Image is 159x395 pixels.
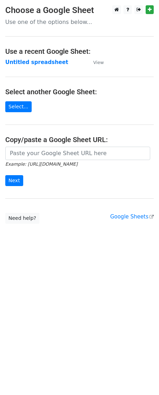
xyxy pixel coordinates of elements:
[5,147,150,160] input: Paste your Google Sheet URL here
[5,47,154,56] h4: Use a recent Google Sheet:
[5,59,68,65] a: Untitled spreadsheet
[86,59,104,65] a: View
[5,161,77,167] small: Example: [URL][DOMAIN_NAME]
[5,101,32,112] a: Select...
[5,18,154,26] p: Use one of the options below...
[5,175,23,186] input: Next
[93,60,104,65] small: View
[5,88,154,96] h4: Select another Google Sheet:
[5,213,39,224] a: Need help?
[124,361,159,395] iframe: Chat Widget
[110,214,154,220] a: Google Sheets
[5,135,154,144] h4: Copy/paste a Google Sheet URL:
[5,5,154,15] h3: Choose a Google Sheet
